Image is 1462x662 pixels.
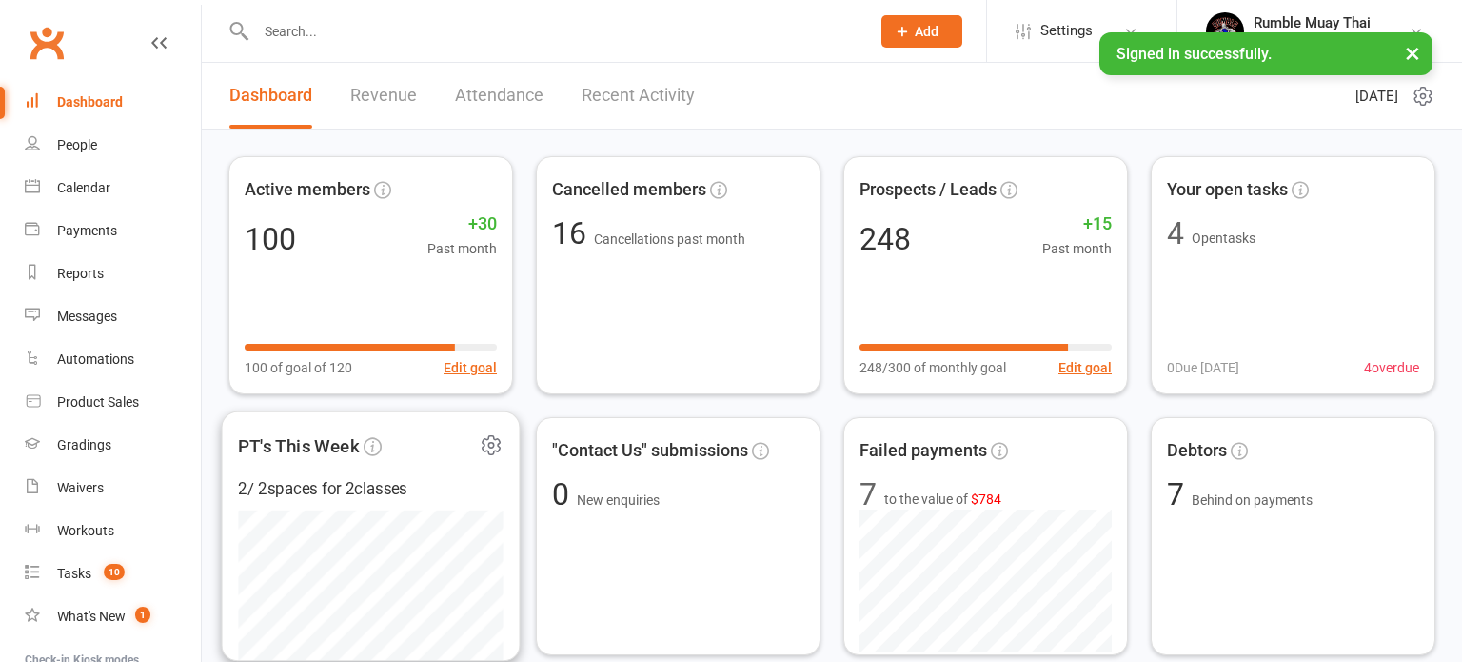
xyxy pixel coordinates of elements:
span: Open tasks [1192,231,1255,246]
span: 16 [552,215,594,251]
a: Reports [25,252,201,295]
span: Add [915,24,938,39]
span: 4 overdue [1364,357,1419,378]
span: Settings [1040,10,1093,52]
a: Recent Activity [582,63,695,129]
a: Workouts [25,510,201,552]
span: Cancellations past month [594,231,745,247]
div: Tasks [57,566,91,581]
a: People [25,124,201,167]
span: 1 [135,607,150,623]
span: +30 [427,211,497,238]
span: Failed payments [859,437,987,465]
span: +15 [1042,211,1112,238]
div: 2 / 2 spaces for 2 classes [238,476,503,502]
div: Reports [57,266,104,281]
span: $784 [971,491,1001,507]
a: Dashboard [229,63,312,129]
span: 248/300 of monthly goal [859,357,1006,378]
a: Payments [25,210,201,252]
a: Automations [25,338,201,381]
span: Your open tasks [1167,176,1288,204]
div: People [57,137,97,152]
div: Product Sales [57,394,139,410]
img: thumb_image1688088946.png [1206,12,1244,50]
span: [DATE] [1355,85,1398,108]
div: 248 [859,224,911,254]
a: Messages [25,295,201,338]
span: 0 [552,476,577,512]
input: Search... [250,18,857,45]
div: Rumble Muay Thai [1254,14,1371,31]
div: 4 [1167,218,1184,249]
span: Behind on payments [1192,492,1313,508]
div: Rumble Muay Thai [1254,31,1371,49]
div: 7 [859,479,877,510]
span: to the value of [884,489,1001,510]
button: Edit goal [1058,357,1112,378]
a: Gradings [25,424,201,467]
span: "Contact Us" submissions [552,437,748,465]
a: What's New1 [25,595,201,638]
div: Dashboard [57,94,123,110]
a: Attendance [455,63,543,129]
div: Workouts [57,523,114,538]
a: Clubworx [23,19,70,67]
button: × [1395,32,1430,73]
span: Prospects / Leads [859,176,997,204]
div: Automations [57,351,134,367]
span: Past month [427,238,497,259]
button: Add [881,15,962,48]
a: Dashboard [25,81,201,124]
span: Debtors [1167,437,1227,465]
span: 0 Due [DATE] [1167,357,1239,378]
a: Calendar [25,167,201,210]
span: Signed in successfully. [1116,45,1272,63]
a: Waivers [25,467,201,510]
span: Active members [245,176,370,204]
div: Payments [57,223,117,238]
span: PT's This Week [238,431,359,460]
span: 7 [1167,476,1192,512]
div: 100 [245,224,296,254]
div: Messages [57,309,117,324]
span: 100 of goal of 120 [245,357,352,378]
div: What's New [57,609,126,624]
a: Product Sales [25,381,201,424]
span: 10 [104,564,125,580]
div: Waivers [57,480,104,495]
span: Past month [1042,238,1112,259]
a: Revenue [350,63,417,129]
a: Tasks 10 [25,552,201,595]
button: Edit goal [444,357,497,378]
span: Cancelled members [552,176,706,204]
div: Calendar [57,180,110,195]
span: New enquiries [577,492,660,508]
div: Gradings [57,437,111,452]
